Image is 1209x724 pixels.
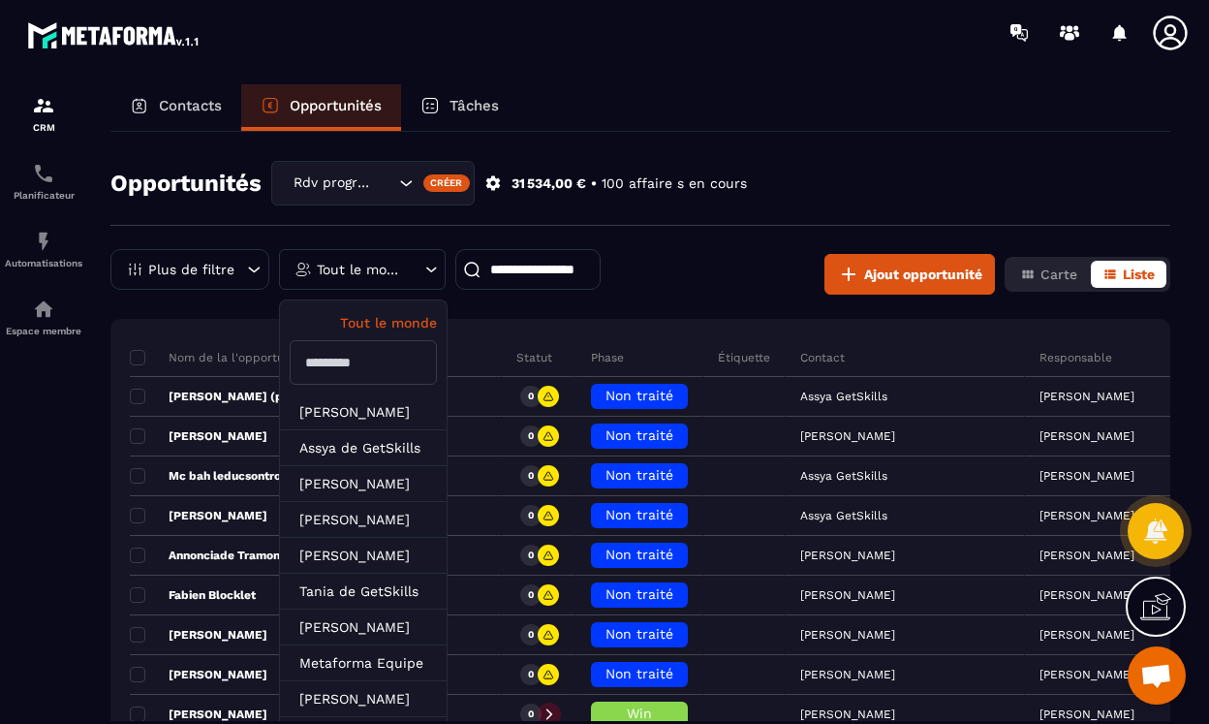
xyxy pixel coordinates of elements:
p: 31 534,00 € [511,174,586,193]
span: Non traité [605,467,673,483]
p: 0 [528,429,534,443]
span: Rdv programmé [289,173,375,194]
p: Fabien Blocklet [130,587,256,603]
li: Metaforma Equipe [280,645,447,681]
p: [PERSON_NAME] [1039,469,1134,483]
li: [PERSON_NAME] [280,502,447,538]
img: scheduler [32,162,55,185]
p: [PERSON_NAME] [1039,588,1134,602]
li: [PERSON_NAME] [280,466,447,502]
p: [PERSON_NAME] [130,428,267,444]
img: logo [27,17,201,52]
li: [PERSON_NAME] [280,538,447,574]
span: Ajout opportunité [864,265,982,284]
p: [PERSON_NAME] [130,627,267,643]
p: Tâches [449,97,499,114]
button: Carte [1008,261,1089,288]
span: Non traité [605,586,673,602]
input: Search for option [375,173,394,194]
p: Statut [516,350,552,365]
span: Carte [1040,267,1077,282]
p: • [591,174,597,193]
li: [PERSON_NAME] [280,610,447,645]
p: [PERSON_NAME] [1039,390,1134,403]
p: 0 [528,668,534,681]
span: Non traité [605,507,673,522]
p: [PERSON_NAME] [1039,509,1134,522]
p: [PERSON_NAME] [1039,549,1134,562]
div: Créer [423,174,471,192]
p: Annonciade Tramoni [130,548,283,563]
a: formationformationCRM [5,79,82,147]
a: automationsautomationsAutomatisations [5,215,82,283]
p: [PERSON_NAME] [1039,668,1134,681]
li: Assya de GetSkills [280,430,447,466]
li: [PERSON_NAME] [280,681,447,717]
p: Phase [591,350,624,365]
p: [PERSON_NAME] [130,707,267,722]
p: Opportunités [290,97,382,114]
p: CRM [5,122,82,133]
span: Non traité [605,388,673,403]
p: Nom de la l'opportunité [130,350,305,365]
p: Étiquette [718,350,770,365]
p: Tout le monde [290,315,437,331]
a: Ouvrir le chat [1128,646,1186,705]
p: Planificateur [5,190,82,201]
a: schedulerschedulerPlanificateur [5,147,82,215]
span: Win [627,706,652,721]
img: formation [32,94,55,117]
p: 0 [528,628,534,642]
button: Ajout opportunité [824,254,995,295]
p: 0 [528,469,534,483]
p: 0 [528,390,534,403]
p: [PERSON_NAME] [130,508,267,523]
span: Liste [1123,267,1155,282]
a: automationsautomationsEspace membre [5,283,82,351]
p: Contact [800,350,845,365]
p: Espace membre [5,326,82,336]
p: Mc bah leducsontrone ([PERSON_NAME] [130,468,401,484]
p: Responsable [1039,350,1112,365]
p: [PERSON_NAME] [1039,708,1134,721]
p: 0 [528,509,534,522]
img: automations [32,230,55,253]
p: [PERSON_NAME] [1039,429,1134,443]
button: Liste [1091,261,1166,288]
p: 0 [528,588,534,602]
p: 0 [528,708,534,721]
li: Tania de GetSkills [280,574,447,610]
div: Search for option [271,161,475,205]
p: Plus de filtre [148,263,234,276]
span: Non traité [605,547,673,562]
p: Tout le monde [317,263,403,276]
p: [PERSON_NAME] [1039,628,1134,642]
p: [PERSON_NAME] (pour [PERSON_NAME]) [130,389,408,404]
span: Non traité [605,626,673,642]
p: Automatisations [5,258,82,268]
a: Tâches [401,84,518,131]
p: Contacts [159,97,222,114]
img: automations [32,298,55,321]
h2: Opportunités [110,164,262,203]
li: [PERSON_NAME] [280,394,447,430]
a: Contacts [110,84,241,131]
p: [PERSON_NAME] [130,667,267,682]
a: Opportunités [241,84,401,131]
span: Non traité [605,666,673,681]
p: 100 affaire s en cours [602,174,747,193]
span: Non traité [605,427,673,443]
p: 0 [528,549,534,562]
